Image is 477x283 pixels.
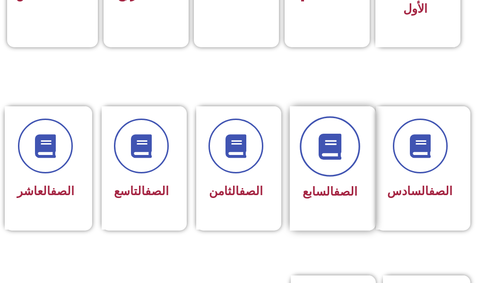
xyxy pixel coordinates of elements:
[114,184,169,198] span: التاسع
[145,184,169,198] a: الصف
[209,184,263,198] span: الثامن
[334,185,357,198] a: الصف
[429,184,452,198] a: الصف
[239,184,263,198] a: الصف
[303,185,357,198] span: السابع
[51,184,74,198] a: الصف
[17,184,74,198] span: العاشر
[387,184,452,198] span: السادس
